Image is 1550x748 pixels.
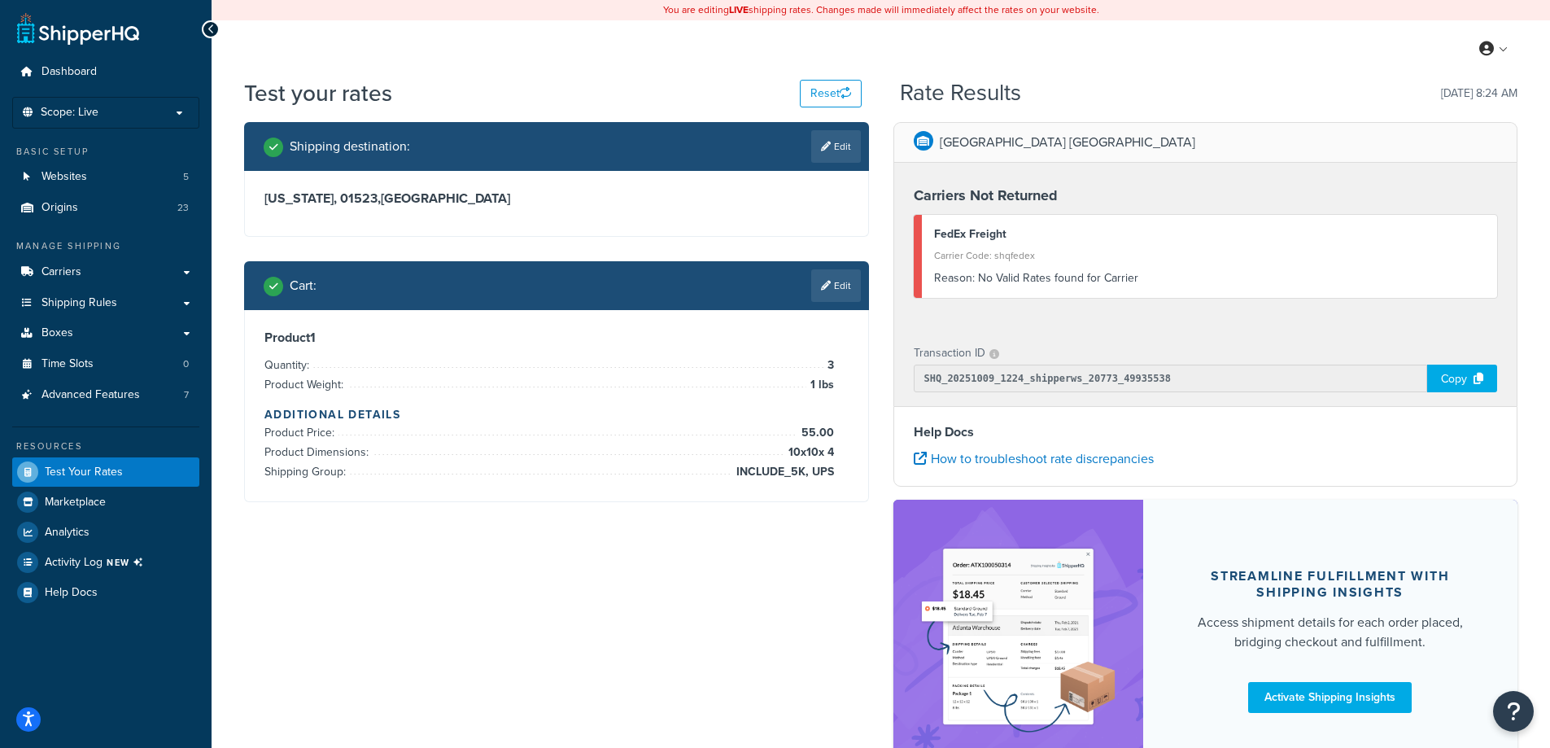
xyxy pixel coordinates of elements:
[934,223,1486,246] div: FedEx Freight
[914,185,1058,206] strong: Carriers Not Returned
[45,526,90,540] span: Analytics
[12,239,199,253] div: Manage Shipping
[12,548,199,577] a: Activity LogNEW
[12,440,199,453] div: Resources
[934,267,1486,290] div: No Valid Rates found for Carrier
[12,257,199,287] a: Carriers
[41,170,87,184] span: Websites
[914,342,985,365] p: Transaction ID
[729,2,749,17] b: LIVE
[934,269,975,287] span: Reason:
[12,548,199,577] li: [object Object]
[41,265,81,279] span: Carriers
[12,193,199,223] a: Origins23
[811,130,861,163] a: Edit
[264,330,849,346] h3: Product 1
[264,424,338,441] span: Product Price:
[177,201,189,215] span: 23
[914,422,1498,442] h4: Help Docs
[12,380,199,410] li: Advanced Features
[41,357,94,371] span: Time Slots
[784,443,834,462] span: 10 x 10 x 4
[12,162,199,192] a: Websites5
[41,326,73,340] span: Boxes
[12,288,199,318] a: Shipping Rules
[264,463,350,480] span: Shipping Group:
[264,444,373,461] span: Product Dimensions:
[12,578,199,607] a: Help Docs
[41,296,117,310] span: Shipping Rules
[800,80,862,107] button: Reset
[900,81,1021,106] h2: Rate Results
[264,190,849,207] h3: [US_STATE], 01523 , [GEOGRAPHIC_DATA]
[12,349,199,379] a: Time Slots0
[264,357,313,374] span: Quantity:
[12,145,199,159] div: Basic Setup
[183,170,189,184] span: 5
[914,449,1154,468] a: How to troubleshoot rate discrepancies
[264,406,849,423] h4: Additional Details
[290,278,317,293] h2: Cart :
[1248,682,1412,713] a: Activate Shipping Insights
[107,556,150,569] span: NEW
[41,201,78,215] span: Origins
[12,193,199,223] li: Origins
[183,357,189,371] span: 0
[244,77,392,109] h1: Test your rates
[12,457,199,487] a: Test Your Rates
[12,162,199,192] li: Websites
[12,318,199,348] a: Boxes
[1441,82,1517,105] p: [DATE] 8:24 AM
[41,106,98,120] span: Scope: Live
[45,496,106,510] span: Marketplace
[732,462,834,482] span: INCLUDE_5K, UPS
[45,586,98,600] span: Help Docs
[12,488,199,517] a: Marketplace
[290,139,410,154] h2: Shipping destination :
[12,380,199,410] a: Advanced Features7
[797,423,834,443] span: 55.00
[811,269,861,302] a: Edit
[41,65,97,79] span: Dashboard
[12,57,199,87] a: Dashboard
[806,375,834,395] span: 1 lbs
[1493,691,1534,732] button: Open Resource Center
[934,244,1486,267] div: Carrier Code: shqfedex
[1182,568,1479,601] div: Streamline Fulfillment with Shipping Insights
[45,466,123,479] span: Test Your Rates
[264,376,347,393] span: Product Weight:
[940,131,1195,154] p: [GEOGRAPHIC_DATA] [GEOGRAPHIC_DATA]
[1427,365,1497,392] div: Copy
[823,356,834,375] span: 3
[12,349,199,379] li: Time Slots
[1182,613,1479,652] div: Access shipment details for each order placed, bridging checkout and fulfillment.
[41,388,140,402] span: Advanced Features
[45,552,150,573] span: Activity Log
[184,388,189,402] span: 7
[12,518,199,547] a: Analytics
